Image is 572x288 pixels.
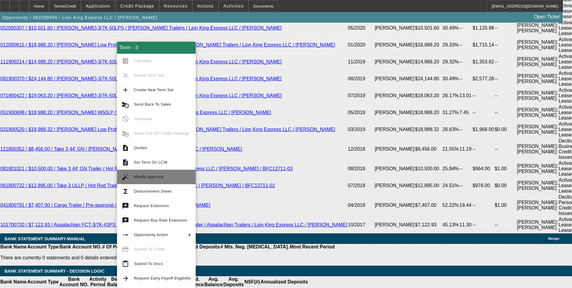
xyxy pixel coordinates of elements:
[122,231,129,238] mat-icon: arrow_right_alt
[5,236,85,241] span: BANK STATEMENT SUMMARY-MANUAL
[134,261,163,266] span: Submit To Docs
[472,37,494,53] td: $1,715.14
[415,138,442,160] td: $8,456.00
[223,4,244,8] span: Activities
[116,0,159,12] button: Credit Package
[134,160,167,165] span: Set Term On LCW
[122,275,129,282] mat-icon: arrow_forward
[348,216,374,233] td: 10/2017
[89,276,107,288] th: Activity Period
[2,15,157,20] span: Opportunity / 082500599 / Lion King Express LLC / [PERSON_NAME]
[374,37,415,53] td: [PERSON_NAME]
[517,121,558,138] td: [PERSON_NAME]; [PERSON_NAME]
[415,37,442,53] td: $18,988.20
[494,138,517,160] td: --
[134,88,174,92] span: Create New Term Set
[494,20,517,37] td: --
[348,70,374,87] td: 08/2019
[0,183,275,188] a: 061800732 / $12,895.00 / Take 3 ULLP / Hot Rod Trailer Sales LLC / Lion King Express LLC / [PERSO...
[27,276,59,288] th: Account Type
[442,87,459,104] td: 26.17%
[459,138,472,160] td: 11.19
[374,70,415,87] td: [PERSON_NAME]
[0,255,335,261] p: There are currently 0 statements and 0 details entered on this opportunity
[472,216,494,233] td: --
[348,194,374,216] td: 04/2018
[415,104,442,121] td: $18,988.20
[0,76,282,81] a: 081900370 / $24,144.80 / [PERSON_NAME]-3/7K-50LPS / [PERSON_NAME] Trailers / Lion King Express LL...
[289,244,335,250] th: Most Recent Period
[223,276,244,288] th: Avg. Deposits
[442,37,459,53] td: 29.33%
[472,104,494,121] td: --
[374,160,415,177] td: [PERSON_NAME]
[472,70,494,87] td: $2,577.28
[374,216,415,233] td: [PERSON_NAME]
[494,216,517,233] td: --
[0,25,282,30] a: 052000307 / $10,501.60 / [PERSON_NAME]-3/7K-50LPS / [PERSON_NAME] Trailers / Lion King Express LL...
[517,177,558,194] td: [PERSON_NAME]; [PERSON_NAME]
[134,189,172,194] span: Disbursement Sheet
[415,20,442,37] td: $10,501.60
[193,0,218,12] button: Actions
[204,276,223,288] th: Avg. Balance
[442,104,459,121] td: 31.27%
[517,216,558,233] td: [PERSON_NAME]; [PERSON_NAME]
[220,244,289,250] th: # Mts. Neg. [MEDICAL_DATA].
[442,160,459,177] td: 25.84%
[0,146,242,152] a: 121800352 / $8,456.00 / Take 3 44' GN / [PERSON_NAME] Trailers / Lion King Express LLC / [PERSON_...
[459,70,472,87] td: --
[27,244,59,250] th: Account Type
[459,216,472,233] td: 11.30
[134,218,187,222] span: Request Buy Rate Extension
[415,216,442,233] td: $7,122.93
[86,4,110,8] span: Application
[517,37,558,53] td: [PERSON_NAME]; [PERSON_NAME]
[548,237,559,240] span: Manage
[415,160,442,177] td: $10,500.00
[0,127,335,132] a: 031900520 / $18,988.32 / [PERSON_NAME] Low Profile Triaxle Wedge Car Trailer / [PERSON_NAME] Trai...
[102,244,131,250] th: # Of Periods
[134,174,164,179] span: Modify Approval
[517,20,558,37] td: [PERSON_NAME]; [PERSON_NAME]
[244,276,260,288] th: NSF(#)
[459,87,472,104] td: 13.01
[459,37,472,53] td: --
[415,87,442,104] td: $19,063.20
[134,276,191,280] span: Request Early Payoff Eligibility
[374,138,415,160] td: [PERSON_NAME]
[517,70,558,87] td: [PERSON_NAME]; [PERSON_NAME]
[59,244,102,250] th: Bank Account NO.
[219,0,248,12] button: Activities
[472,20,494,37] td: $1,120.98
[260,276,308,288] th: Annualized Deposits
[472,138,494,160] td: --
[122,188,129,195] mat-icon: functions
[374,20,415,37] td: [PERSON_NAME]
[517,53,558,70] td: [PERSON_NAME]; [PERSON_NAME]
[160,0,192,12] button: Resources
[348,138,374,160] td: 12/2018
[442,138,459,160] td: 21.55%
[442,194,459,216] td: 52.22%
[472,160,494,177] td: $964.00
[0,110,271,115] a: 051900698 / $18,988.20 / [PERSON_NAME] W50LP / [PERSON_NAME] Trailers / Lion King Express LLC / [...
[415,70,442,87] td: $24,144.80
[374,121,415,138] td: [PERSON_NAME]
[348,104,374,121] td: 05/2019
[117,42,196,54] div: Term - 3
[348,87,374,104] td: 07/2019
[0,42,335,47] a: 012000615 / $18,988.20 / [PERSON_NAME] Low Profile Triaxle Wedge Car Trailer / [PERSON_NAME] Trai...
[122,217,129,224] mat-icon: try
[494,194,517,216] td: $1.00
[0,93,282,98] a: 071900422 / $19,063.20 / [PERSON_NAME]-3/7K-50LPS / [PERSON_NAME] Trailers / Lion King Express LL...
[122,173,129,181] mat-icon: auto_fix_high
[197,4,214,8] span: Actions
[415,194,442,216] td: $7,407.00
[442,216,459,233] td: 45.13%
[472,194,494,216] td: --
[0,59,282,64] a: 111900214 / $14,988.20 / [PERSON_NAME]-3/7K-50LPS / [PERSON_NAME] Trailers / Lion King Express LL...
[122,144,129,152] mat-icon: request_quote
[172,244,220,250] th: Annualized Deposits
[442,121,459,138] td: 26.63%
